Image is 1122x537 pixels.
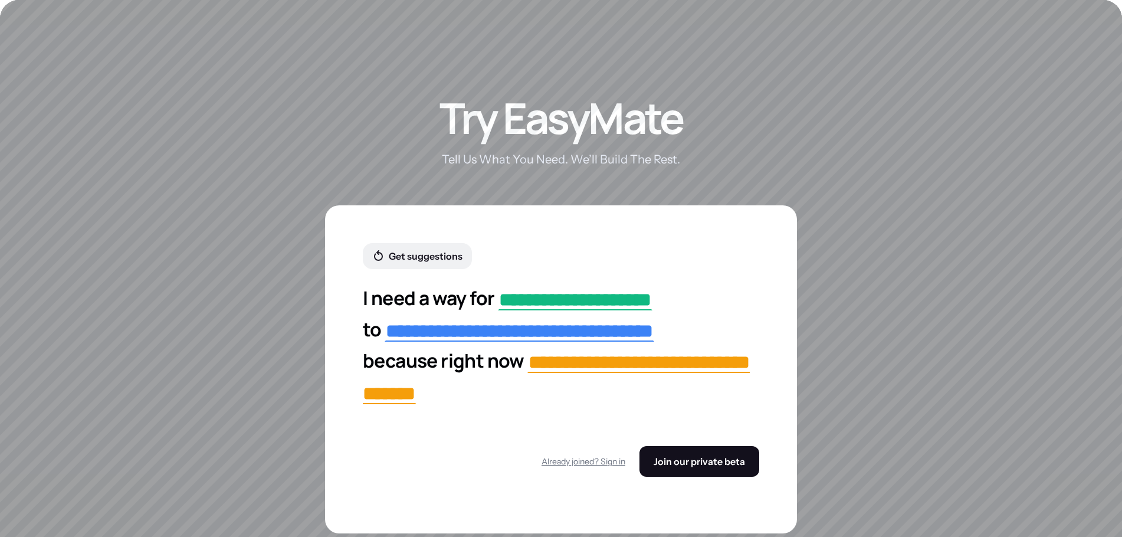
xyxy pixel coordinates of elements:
[363,316,382,342] span: to
[363,348,524,374] span: because right now
[542,451,625,472] button: Already joined? Sign in
[639,446,759,477] button: Join our private beta
[363,243,472,269] button: Get suggestions
[363,285,494,311] span: I need a way for
[654,456,745,467] span: Join our private beta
